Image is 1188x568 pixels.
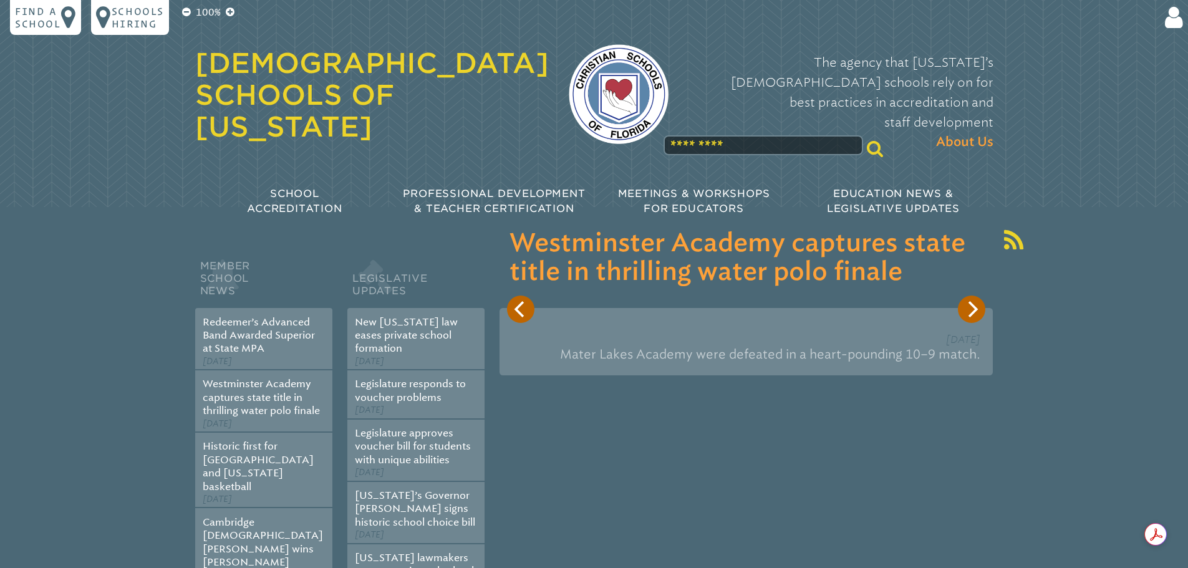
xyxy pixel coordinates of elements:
span: About Us [936,132,993,152]
span: Meetings & Workshops for Educators [618,188,770,214]
a: [US_STATE]’s Governor [PERSON_NAME] signs historic school choice bill [355,489,475,528]
span: Professional Development & Teacher Certification [403,188,585,214]
p: The agency that [US_STATE]’s [DEMOGRAPHIC_DATA] schools rely on for best practices in accreditati... [688,52,993,152]
span: [DATE] [203,494,232,504]
a: Redeemer’s Advanced Band Awarded Superior at State MPA [203,316,315,355]
p: Mater Lakes Academy were defeated in a heart-pounding 10–9 match. [512,341,980,368]
button: Previous [507,296,534,323]
span: [DATE] [203,356,232,367]
p: Schools Hiring [112,5,164,30]
a: Historic first for [GEOGRAPHIC_DATA] and [US_STATE] basketball [203,440,314,492]
h2: Legislative Updates [347,257,485,308]
a: [DEMOGRAPHIC_DATA] Schools of [US_STATE] [195,47,549,143]
span: School Accreditation [247,188,342,214]
p: 100% [193,5,223,20]
p: Find a school [15,5,61,30]
button: Next [958,296,985,323]
span: [DATE] [946,334,980,345]
span: Education News & Legislative Updates [827,188,960,214]
a: Westminster Academy captures state title in thrilling water polo finale [203,378,320,416]
span: [DATE] [355,467,384,478]
span: [DATE] [203,418,232,429]
span: [DATE] [355,356,384,367]
span: [DATE] [355,529,384,540]
a: New [US_STATE] law eases private school formation [355,316,458,355]
h3: Westminster Academy captures state title in thrilling water polo finale [509,229,983,287]
h2: Member School News [195,257,332,308]
span: [DATE] [355,405,384,415]
a: Legislature approves voucher bill for students with unique abilities [355,427,471,466]
a: Legislature responds to voucher problems [355,378,466,403]
img: csf-logo-web-colors.png [569,44,669,144]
